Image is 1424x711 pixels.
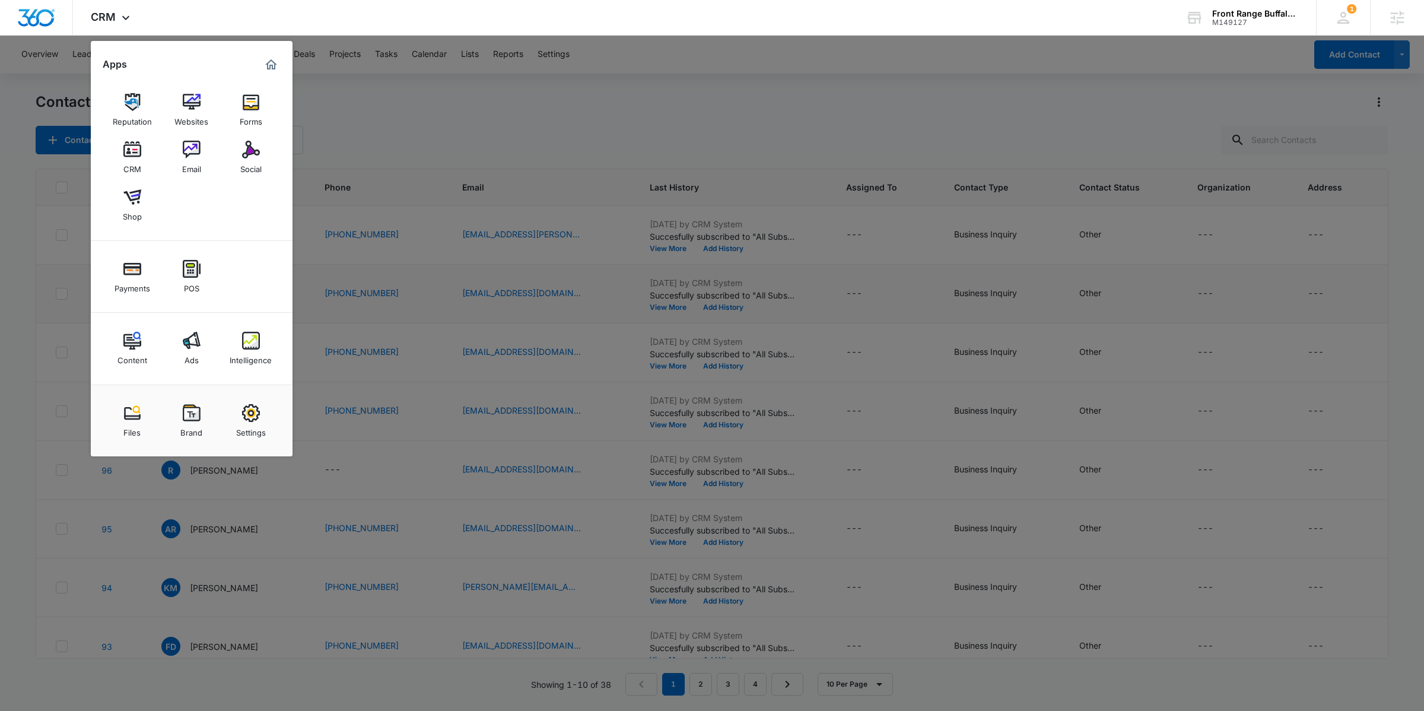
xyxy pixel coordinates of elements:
div: notifications count [1347,4,1356,14]
a: Email [169,135,214,180]
a: Forms [228,87,274,132]
a: Content [110,326,155,371]
a: CRM [110,135,155,180]
div: Social [240,158,262,174]
div: account id [1212,18,1299,27]
div: Settings [236,422,266,437]
div: account name [1212,9,1299,18]
div: Websites [174,111,208,126]
div: Reputation [113,111,152,126]
a: Brand [169,398,214,443]
div: POS [184,278,199,293]
div: Files [123,422,141,437]
a: Intelligence [228,326,274,371]
a: POS [169,254,214,299]
div: Payments [115,278,150,293]
a: Marketing 360® Dashboard [262,55,281,74]
a: Social [228,135,274,180]
div: Email [182,158,201,174]
a: Websites [169,87,214,132]
a: Payments [110,254,155,299]
div: Intelligence [230,350,272,365]
a: Settings [228,398,274,443]
div: Shop [123,206,142,221]
a: Reputation [110,87,155,132]
div: Brand [180,422,202,437]
a: Shop [110,182,155,227]
a: Files [110,398,155,443]
a: Ads [169,326,214,371]
span: CRM [91,11,116,23]
h2: Apps [103,59,127,70]
span: 1 [1347,4,1356,14]
div: Content [117,350,147,365]
div: Forms [240,111,262,126]
div: CRM [123,158,141,174]
div: Ads [185,350,199,365]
